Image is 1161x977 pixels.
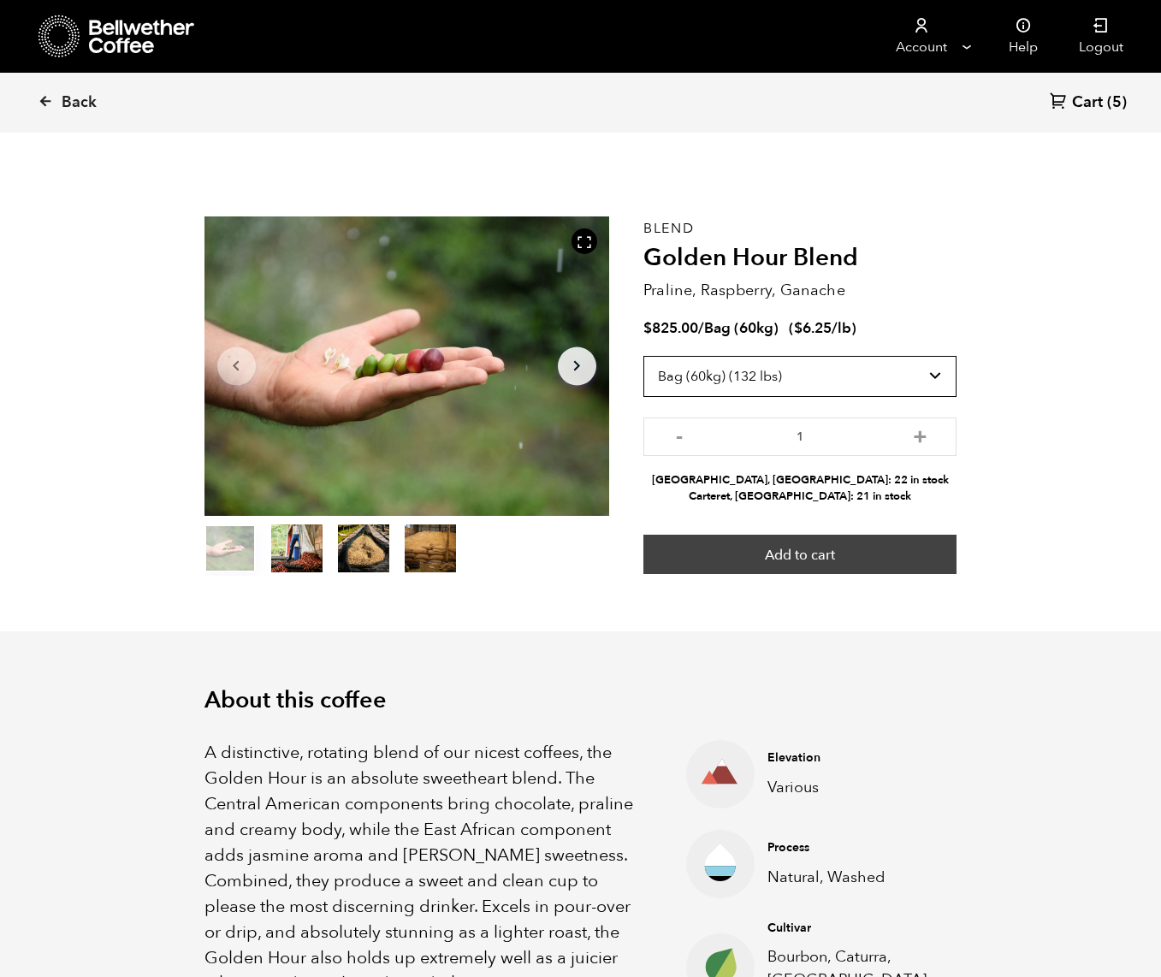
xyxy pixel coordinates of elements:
[643,535,957,574] button: Add to cart
[1072,92,1103,113] span: Cart
[643,472,957,488] li: [GEOGRAPHIC_DATA], [GEOGRAPHIC_DATA]: 22 in stock
[704,318,779,338] span: Bag (60kg)
[794,318,832,338] bdi: 6.25
[62,92,97,113] span: Back
[767,839,931,856] h4: Process
[767,749,931,767] h4: Elevation
[789,318,856,338] span: ( )
[767,776,931,799] p: Various
[1107,92,1127,113] span: (5)
[767,866,931,889] p: Natural, Washed
[909,426,931,443] button: +
[643,244,957,273] h2: Golden Hour Blend
[643,318,652,338] span: $
[643,488,957,505] li: Carteret, [GEOGRAPHIC_DATA]: 21 in stock
[669,426,690,443] button: -
[643,279,957,302] p: Praline, Raspberry, Ganache
[832,318,851,338] span: /lb
[698,318,704,338] span: /
[767,920,931,937] h4: Cultivar
[1050,92,1127,115] a: Cart (5)
[643,318,698,338] bdi: 825.00
[794,318,803,338] span: $
[204,687,957,714] h2: About this coffee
